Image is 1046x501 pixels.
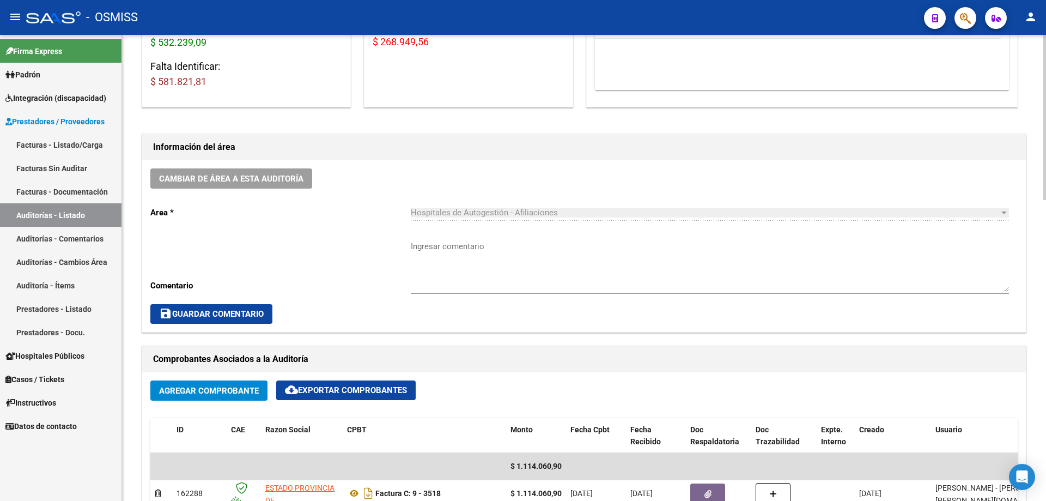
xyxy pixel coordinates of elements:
[261,418,343,454] datatable-header-cell: Razon Social
[86,5,138,29] span: - OSMISS
[172,418,227,454] datatable-header-cell: ID
[1024,10,1037,23] mat-icon: person
[506,418,566,454] datatable-header-cell: Monto
[630,489,653,498] span: [DATE]
[855,418,931,454] datatable-header-cell: Creado
[153,138,1015,156] h1: Información del área
[756,425,800,446] span: Doc Trazabilidad
[5,116,105,128] span: Prestadores / Proveedores
[5,69,40,81] span: Padrón
[5,92,106,104] span: Integración (discapacidad)
[285,383,298,396] mat-icon: cloud_download
[630,425,661,446] span: Fecha Recibido
[411,208,558,218] span: Hospitales de Autogestión - Afiliaciones
[5,397,56,409] span: Instructivos
[5,373,64,385] span: Casos / Tickets
[1009,464,1035,490] div: Open Intercom Messenger
[150,280,411,292] p: Comentario
[231,425,245,434] span: CAE
[159,174,303,184] span: Cambiar de área a esta auditoría
[150,20,342,50] h3: Total Items Auditados:
[5,45,62,57] span: Firma Express
[276,381,416,400] button: Exportar Comprobantes
[150,76,206,87] span: $ 581.821,81
[751,418,817,454] datatable-header-cell: Doc Trazabilidad
[510,489,562,498] strong: $ 1.114.060,90
[570,489,593,498] span: [DATE]
[935,425,962,434] span: Usuario
[177,489,203,498] span: 162288
[5,420,77,432] span: Datos de contacto
[150,168,312,189] button: Cambiar de área a esta auditoría
[690,425,739,446] span: Doc Respaldatoria
[859,489,881,498] span: [DATE]
[566,418,626,454] datatable-header-cell: Fecha Cpbt
[686,418,751,454] datatable-header-cell: Doc Respaldatoria
[626,418,686,454] datatable-header-cell: Fecha Recibido
[159,307,172,320] mat-icon: save
[343,418,506,454] datatable-header-cell: CPBT
[285,385,407,395] span: Exportar Comprobantes
[265,425,311,434] span: Razon Social
[159,309,264,319] span: Guardar Comentario
[510,462,562,470] span: $ 1.114.060,90
[570,425,610,434] span: Fecha Cpbt
[227,418,261,454] datatable-header-cell: CAE
[150,304,272,324] button: Guardar Comentario
[150,59,342,89] h3: Falta Identificar:
[821,425,846,446] span: Expte. Interno
[153,351,1015,368] h1: Comprobantes Asociados a la Auditoría
[347,425,367,434] span: CPBT
[373,36,429,47] span: $ 268.949,56
[150,381,267,401] button: Agregar Comprobante
[859,425,884,434] span: Creado
[5,350,84,362] span: Hospitales Públicos
[510,425,533,434] span: Monto
[159,386,259,396] span: Agregar Comprobante
[9,10,22,23] mat-icon: menu
[150,207,411,219] p: Area *
[375,489,441,498] strong: Factura C: 9 - 3518
[150,37,206,48] span: $ 532.239,09
[177,425,184,434] span: ID
[817,418,855,454] datatable-header-cell: Expte. Interno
